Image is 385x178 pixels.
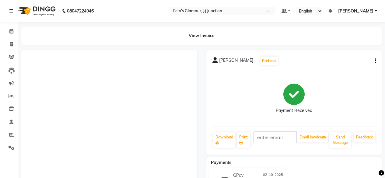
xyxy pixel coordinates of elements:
span: Payments [211,160,231,165]
b: 08047224946 [67,2,94,19]
a: Feedback [354,132,375,142]
img: logo [16,2,57,19]
button: Send Message [329,132,351,148]
button: Prebook [261,57,278,65]
span: [PERSON_NAME] [338,8,373,14]
input: enter email [253,131,297,143]
div: View Invoice [21,26,382,45]
a: Download [213,132,236,148]
div: Payment Received [276,107,312,114]
button: Email Invoice [297,132,328,142]
span: [PERSON_NAME] [219,57,253,66]
a: Print [237,132,250,148]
